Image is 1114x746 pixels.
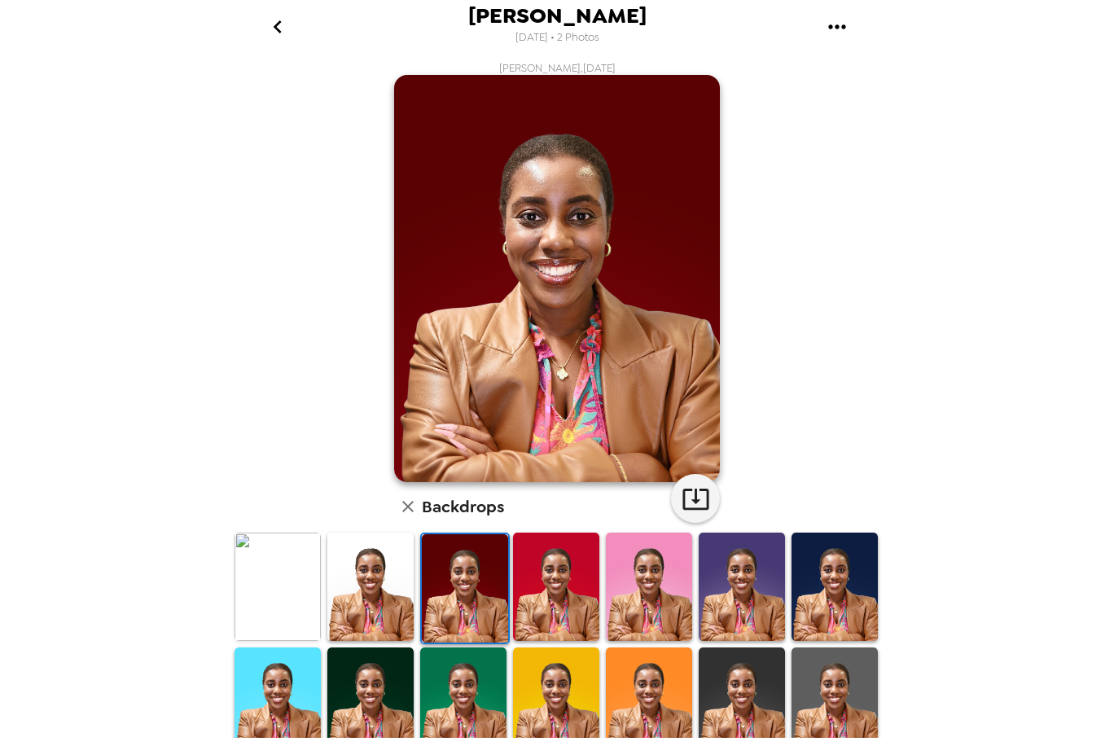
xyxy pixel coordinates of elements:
[468,5,647,27] span: [PERSON_NAME]
[235,533,321,641] img: Original
[515,27,599,49] span: [DATE] • 2 Photos
[422,494,504,520] h6: Backdrops
[394,75,720,482] img: user
[499,61,616,75] span: [PERSON_NAME] , [DATE]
